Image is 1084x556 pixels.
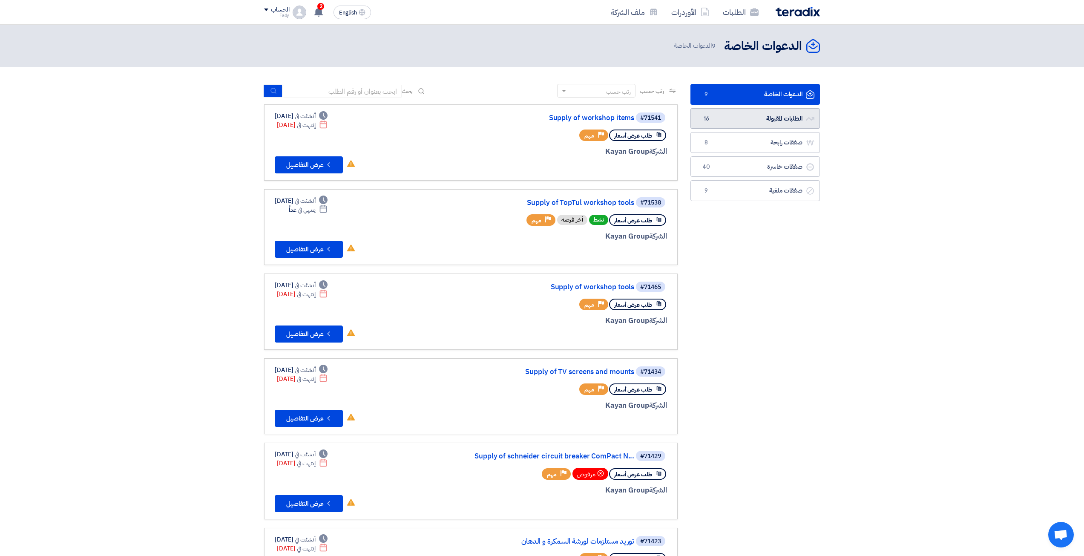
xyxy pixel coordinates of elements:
[690,132,820,153] a: صفقات رابحة8
[298,205,315,214] span: ينتهي في
[462,485,667,496] div: Kayan Group
[282,85,402,98] input: ابحث بعنوان أو رقم الطلب
[277,375,328,383] div: [DATE]
[297,544,315,553] span: إنتهت في
[275,281,328,290] div: [DATE]
[275,241,343,258] button: عرض التفاصيل
[339,10,357,16] span: English
[295,112,315,121] span: أنشئت في
[649,146,667,157] span: الشركة
[297,290,315,299] span: إنتهت في
[464,283,634,291] a: Supply of workshop tools
[649,485,667,496] span: الشركة
[649,315,667,326] span: الشركة
[614,301,652,309] span: طلب عرض أسعار
[649,231,667,242] span: الشركة
[462,231,667,242] div: Kayan Group
[614,386,652,394] span: طلب عرض أسعار
[557,215,587,225] div: أخر فرصة
[584,132,594,140] span: مهم
[776,7,820,17] img: Teradix logo
[701,163,711,171] span: 40
[584,301,594,309] span: مهم
[295,535,315,544] span: أنشئت في
[532,216,541,225] span: مهم
[462,146,667,157] div: Kayan Group
[724,38,802,55] h2: الدعوات الخاصة
[614,216,652,225] span: طلب عرض أسعار
[572,468,608,480] div: مرفوض
[275,366,328,375] div: [DATE]
[275,410,343,427] button: عرض التفاصيل
[604,2,664,22] a: ملف الشركة
[464,114,634,122] a: Supply of workshop items
[277,290,328,299] div: [DATE]
[690,108,820,129] a: الطلبات المقبولة16
[295,196,315,205] span: أنشئت في
[297,459,315,468] span: إنتهت في
[716,2,765,22] a: الطلبات
[640,86,664,95] span: رتب حسب
[275,196,328,205] div: [DATE]
[589,215,608,225] span: نشط
[289,205,328,214] div: غداً
[690,84,820,105] a: الدعوات الخاصة9
[701,90,711,99] span: 9
[295,366,315,375] span: أنشئت في
[264,13,289,18] div: Fady
[640,369,661,375] div: #71434
[640,284,661,290] div: #71465
[1048,522,1074,547] div: Open chat
[317,3,324,10] span: 2
[640,115,661,121] div: #71541
[271,6,289,14] div: الحساب
[293,6,306,19] img: profile_test.png
[275,535,328,544] div: [DATE]
[462,400,667,411] div: Kayan Group
[640,200,661,206] div: #71538
[614,132,652,140] span: طلب عرض أسعار
[277,459,328,468] div: [DATE]
[297,121,315,130] span: إنتهت في
[701,187,711,195] span: 9
[275,156,343,173] button: عرض التفاصيل
[640,453,661,459] div: #71429
[464,368,634,376] a: Supply of TV screens and mounts
[275,450,328,459] div: [DATE]
[606,87,631,96] div: رتب حسب
[649,400,667,411] span: الشركة
[640,539,661,544] div: #71423
[712,41,716,50] span: 9
[547,470,557,478] span: مهم
[701,115,711,123] span: 16
[402,86,413,95] span: بحث
[690,180,820,201] a: صفقات ملغية9
[701,138,711,147] span: 8
[295,450,315,459] span: أنشئت في
[464,538,634,545] a: توريد مستلزمات لورشة السمكرة و الدهان
[674,41,717,51] span: الدعوات الخاصة
[275,326,343,343] button: عرض التفاصيل
[275,495,343,512] button: عرض التفاصيل
[277,544,328,553] div: [DATE]
[464,199,634,207] a: Supply of TopTul workshop tools
[334,6,371,19] button: English
[297,375,315,383] span: إنتهت في
[462,315,667,326] div: Kayan Group
[690,156,820,177] a: صفقات خاسرة40
[464,452,634,460] a: Supply of schneider circuit breaker ComPact N...
[614,470,652,478] span: طلب عرض أسعار
[584,386,594,394] span: مهم
[275,112,328,121] div: [DATE]
[277,121,328,130] div: [DATE]
[295,281,315,290] span: أنشئت في
[664,2,716,22] a: الأوردرات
